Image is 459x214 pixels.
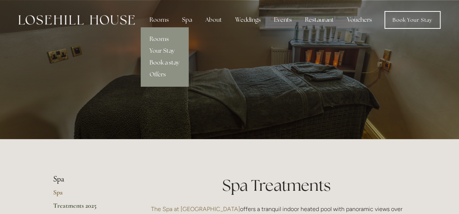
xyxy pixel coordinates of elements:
[268,13,298,27] div: Events
[141,45,188,57] a: Your Stay
[53,175,124,184] li: Spa
[141,69,188,80] a: Offers
[141,57,188,69] a: Book a stay
[384,11,441,29] a: Book Your Stay
[229,13,267,27] div: Weddings
[53,188,124,201] a: Spa
[147,175,406,196] h1: Spa Treatments
[199,13,228,27] div: About
[176,13,198,27] div: Spa
[151,206,240,213] a: The Spa at [GEOGRAPHIC_DATA]
[141,33,188,45] a: Rooms
[299,13,340,27] div: Restaurant
[18,15,135,25] img: Losehill House
[144,13,175,27] div: Rooms
[341,13,378,27] a: Vouchers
